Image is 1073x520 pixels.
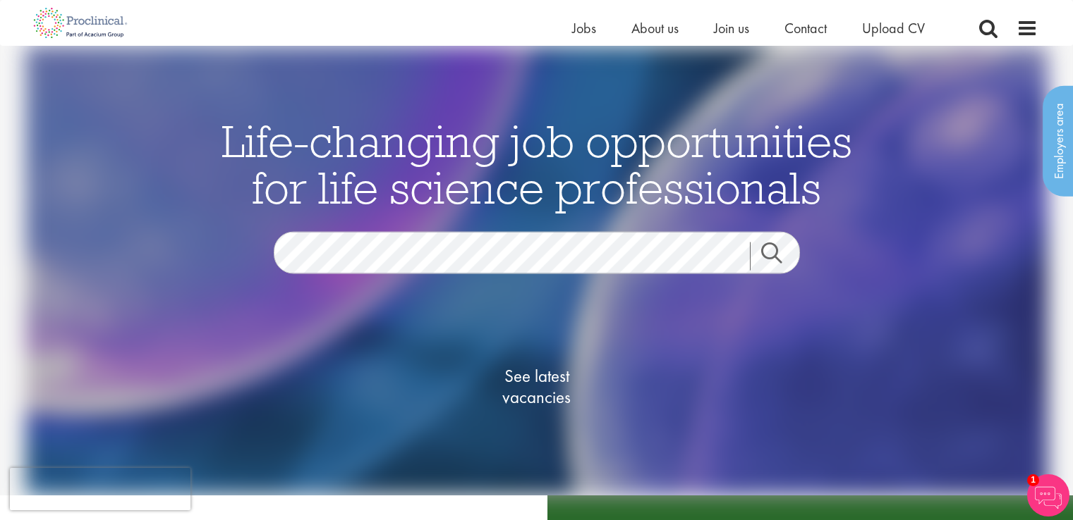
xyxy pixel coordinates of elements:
span: 1 [1027,474,1039,486]
a: See latestvacancies [466,309,607,464]
a: Jobs [572,19,596,37]
a: Join us [714,19,749,37]
a: About us [631,19,679,37]
span: See latest vacancies [466,365,607,407]
span: Life-changing job opportunities for life science professionals [222,112,852,215]
a: Job search submit button [750,242,811,270]
a: Upload CV [862,19,925,37]
iframe: reCAPTCHA [10,468,190,510]
img: candidate home [25,46,1048,495]
a: Contact [784,19,827,37]
img: Chatbot [1027,474,1069,516]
